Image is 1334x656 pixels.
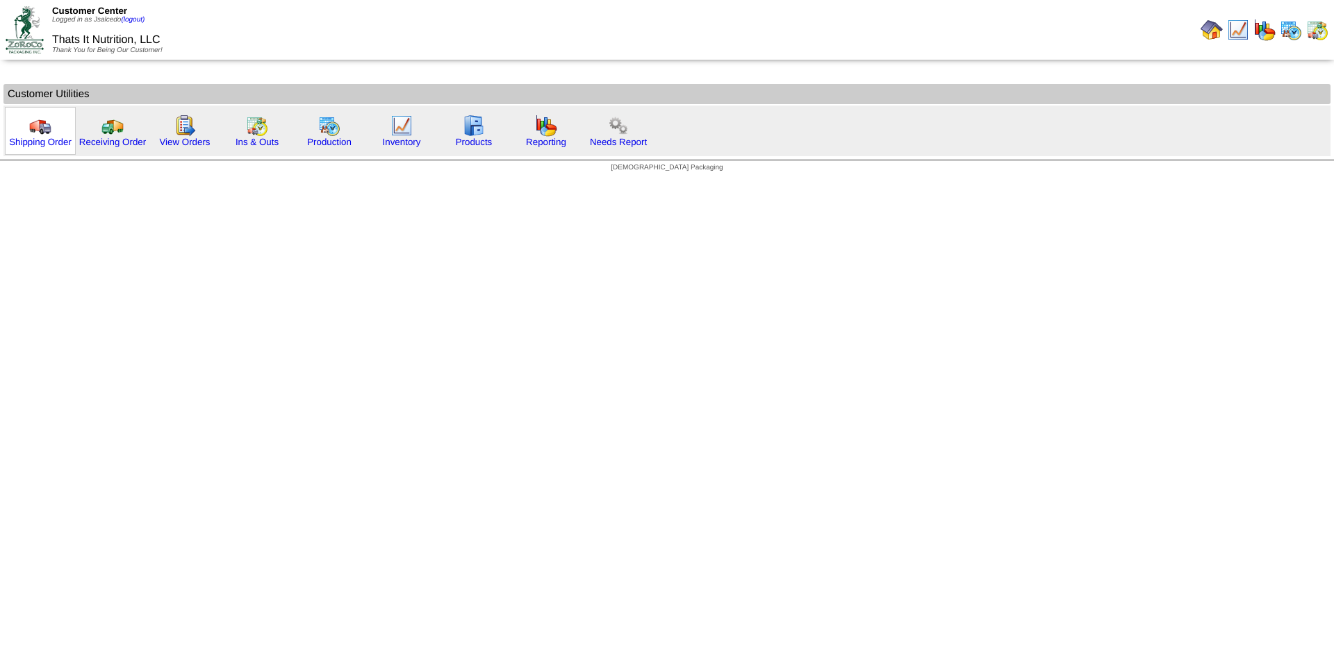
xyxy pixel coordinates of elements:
[79,137,146,147] a: Receiving Order
[3,84,1331,104] td: Customer Utilities
[159,137,210,147] a: View Orders
[6,6,44,53] img: ZoRoCo_Logo(Green%26Foil)%20jpg.webp
[590,137,647,147] a: Needs Report
[52,6,127,16] span: Customer Center
[121,16,145,24] a: (logout)
[246,115,268,137] img: calendarinout.gif
[318,115,340,137] img: calendarprod.gif
[456,137,493,147] a: Products
[463,115,485,137] img: cabinet.gif
[383,137,421,147] a: Inventory
[101,115,124,137] img: truck2.gif
[611,164,723,171] span: [DEMOGRAPHIC_DATA] Packaging
[390,115,413,137] img: line_graph.gif
[607,115,629,137] img: workflow.png
[52,16,145,24] span: Logged in as Jsalcedo
[9,137,72,147] a: Shipping Order
[236,137,279,147] a: Ins & Outs
[1253,19,1276,41] img: graph.gif
[174,115,196,137] img: workorder.gif
[307,137,352,147] a: Production
[1201,19,1223,41] img: home.gif
[526,137,566,147] a: Reporting
[52,47,163,54] span: Thank You for Being Our Customer!
[1306,19,1328,41] img: calendarinout.gif
[29,115,51,137] img: truck.gif
[535,115,557,137] img: graph.gif
[1280,19,1302,41] img: calendarprod.gif
[52,34,160,46] span: Thats It Nutrition, LLC
[1227,19,1249,41] img: line_graph.gif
